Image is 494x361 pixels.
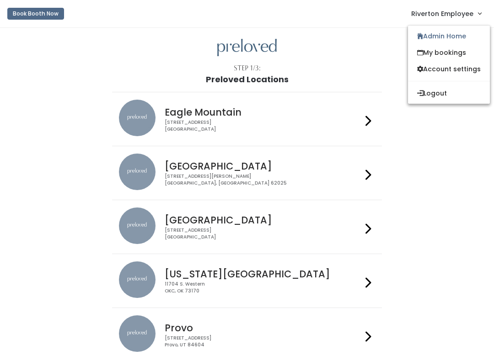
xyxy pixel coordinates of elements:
[206,75,289,84] h1: Preloved Locations
[408,61,490,77] a: Account settings
[408,44,490,61] a: My bookings
[119,100,375,138] a: preloved location Eagle Mountain [STREET_ADDRESS][GEOGRAPHIC_DATA]
[217,39,277,57] img: preloved logo
[165,173,361,186] div: [STREET_ADDRESS][PERSON_NAME] [GEOGRAPHIC_DATA], [GEOGRAPHIC_DATA] 62025
[411,9,473,19] span: Riverton Employee
[165,215,361,225] h4: [GEOGRAPHIC_DATA]
[165,335,361,348] div: [STREET_ADDRESS] Provo, UT 84604
[119,315,375,354] a: preloved location Provo [STREET_ADDRESS]Provo, UT 84604
[165,227,361,240] div: [STREET_ADDRESS] [GEOGRAPHIC_DATA]
[119,261,375,300] a: preloved location [US_STATE][GEOGRAPHIC_DATA] 11704 S. WesternOKC, OK 73170
[402,4,490,23] a: Riverton Employee
[165,119,361,133] div: [STREET_ADDRESS] [GEOGRAPHIC_DATA]
[119,154,375,192] a: preloved location [GEOGRAPHIC_DATA] [STREET_ADDRESS][PERSON_NAME][GEOGRAPHIC_DATA], [GEOGRAPHIC_D...
[7,8,64,20] button: Book Booth Now
[119,207,375,246] a: preloved location [GEOGRAPHIC_DATA] [STREET_ADDRESS][GEOGRAPHIC_DATA]
[165,107,361,117] h4: Eagle Mountain
[119,315,156,352] img: preloved location
[119,100,156,136] img: preloved location
[119,261,156,298] img: preloved location
[165,281,361,294] div: 11704 S. Western OKC, OK 73170
[119,207,156,244] img: preloved location
[165,161,361,171] h4: [GEOGRAPHIC_DATA]
[119,154,156,190] img: preloved location
[234,64,261,73] div: Step 1/3:
[408,28,490,44] a: Admin Home
[408,85,490,101] button: Logout
[165,323,361,333] h4: Provo
[165,269,361,279] h4: [US_STATE][GEOGRAPHIC_DATA]
[7,4,64,24] a: Book Booth Now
